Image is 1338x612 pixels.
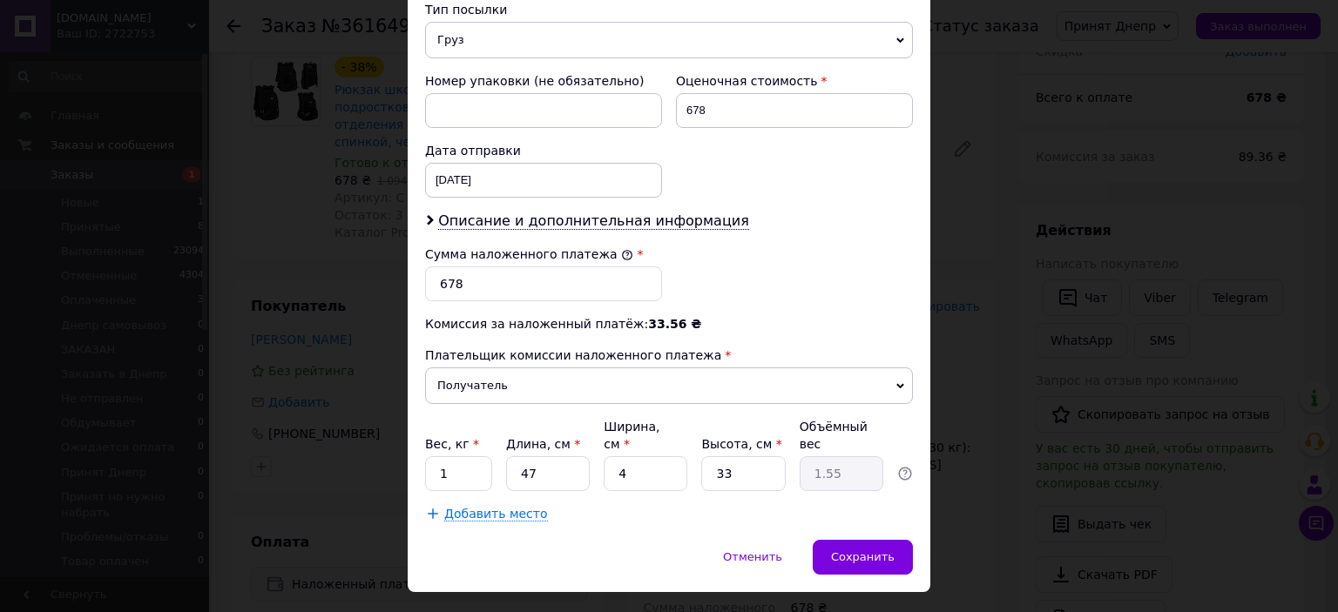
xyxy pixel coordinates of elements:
[425,3,507,17] span: Тип посылки
[604,420,659,451] label: Ширина, см
[648,317,701,331] span: 33.56 ₴
[506,437,580,451] label: Длина, см
[425,72,662,90] div: Номер упаковки (не обязательно)
[425,367,913,404] span: Получатель
[438,212,749,230] span: Описание и дополнительная информация
[425,315,913,333] div: Комиссия за наложенный платёж:
[425,247,633,261] label: Сумма наложенного платежа
[723,550,782,563] span: Отменить
[831,550,895,563] span: Сохранить
[425,22,913,58] span: Груз
[800,418,883,453] div: Объёмный вес
[676,72,913,90] div: Оценочная стоимость
[444,507,548,521] span: Добавить место
[425,348,721,362] span: Плательщик комиссии наложенного платежа
[425,142,662,159] div: Дата отправки
[425,437,479,451] label: Вес, кг
[701,437,781,451] label: Высота, см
